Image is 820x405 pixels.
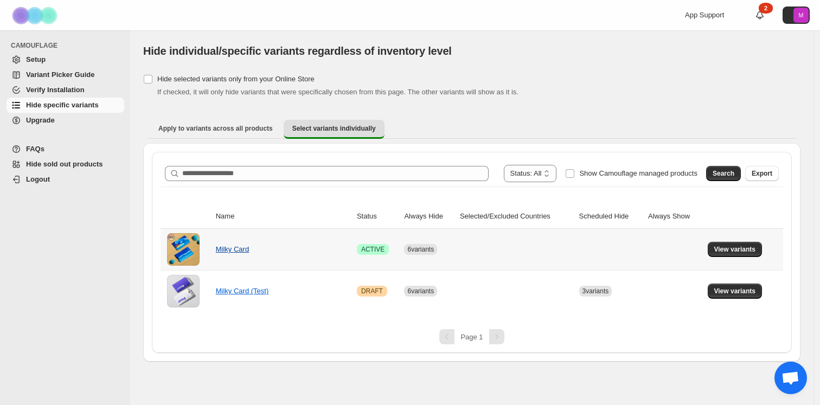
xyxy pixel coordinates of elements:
span: Verify Installation [26,86,85,94]
button: Export [745,166,779,181]
th: Selected/Excluded Countries [457,204,576,229]
th: Status [354,204,401,229]
button: Select variants individually [284,120,385,139]
span: Avatar with initials M [793,8,809,23]
span: View variants [714,245,756,254]
th: Scheduled Hide [576,204,645,229]
span: Hide individual/specific variants regardless of inventory level [143,45,452,57]
img: Camouflage [9,1,63,30]
a: Milky Card [216,245,249,253]
span: Page 1 [460,333,483,341]
button: View variants [708,284,763,299]
span: Hide specific variants [26,101,99,109]
div: Select variants individually [143,143,800,362]
a: Logout [7,172,124,187]
a: Open chat [774,362,807,394]
a: Hide specific variants [7,98,124,113]
a: 2 [754,10,765,21]
span: Upgrade [26,116,55,124]
span: FAQs [26,145,44,153]
a: Upgrade [7,113,124,128]
img: Milky Card [167,233,200,266]
th: Name [213,204,354,229]
span: Select variants individually [292,124,376,133]
span: 3 variants [582,287,609,295]
a: Milky Card (Test) [216,287,269,295]
span: Show Camouflage managed products [579,169,697,177]
span: DRAFT [361,287,383,295]
span: CAMOUFLAGE [11,41,125,50]
button: Apply to variants across all products [150,120,281,137]
button: Avatar with initials M [783,7,810,24]
span: Search [713,169,734,178]
a: Variant Picker Guide [7,67,124,82]
th: Always Hide [401,204,457,229]
span: Export [752,169,772,178]
div: 2 [759,3,773,14]
a: FAQs [7,142,124,157]
span: Logout [26,175,50,183]
th: Always Show [645,204,704,229]
span: 6 variants [407,246,434,253]
span: App Support [685,11,724,19]
button: Search [706,166,741,181]
a: Hide sold out products [7,157,124,172]
a: Setup [7,52,124,67]
img: Milky Card (Test) [167,275,200,307]
span: Hide selected variants only from your Online Store [157,75,315,83]
span: ACTIVE [361,245,385,254]
nav: Pagination [161,329,783,344]
span: 6 variants [407,287,434,295]
span: Variant Picker Guide [26,70,94,79]
span: Hide sold out products [26,160,103,168]
span: Setup [26,55,46,63]
span: View variants [714,287,756,295]
button: View variants [708,242,763,257]
a: Verify Installation [7,82,124,98]
span: Apply to variants across all products [158,124,273,133]
text: M [798,12,803,18]
span: If checked, it will only hide variants that were specifically chosen from this page. The other va... [157,88,518,96]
